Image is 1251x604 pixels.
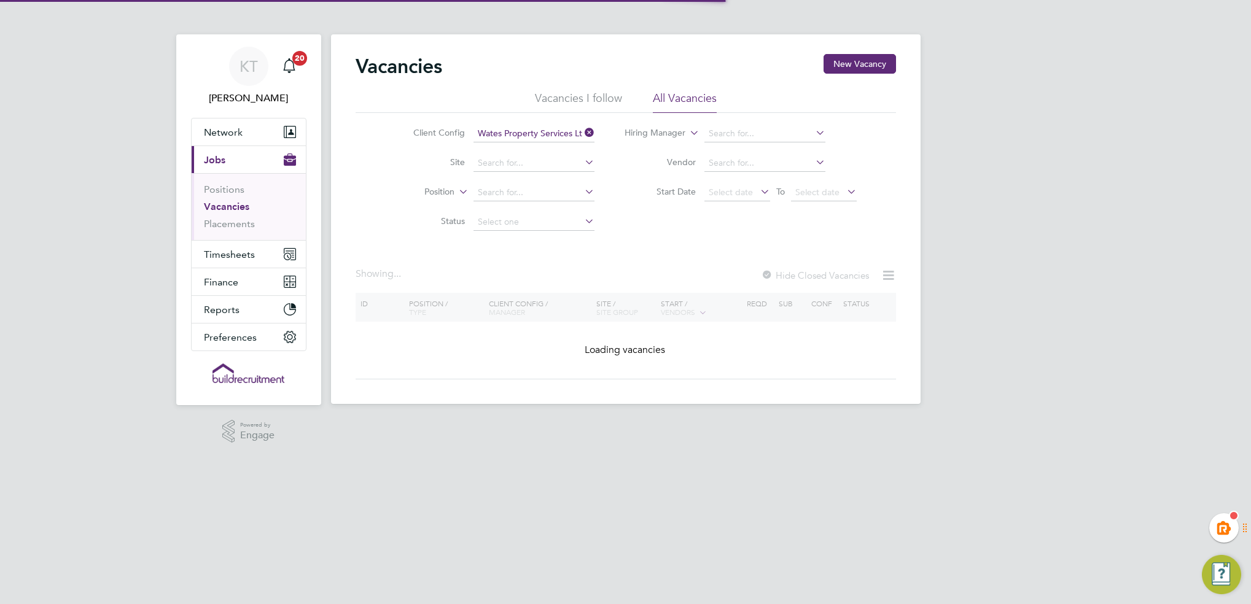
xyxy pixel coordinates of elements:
input: Search for... [474,125,594,142]
li: All Vacancies [653,91,717,113]
span: Engage [240,430,275,441]
a: KT[PERSON_NAME] [191,47,306,106]
img: buildrec-logo-retina.png [212,363,285,383]
label: Client Config [394,127,465,138]
span: Reports [204,304,240,316]
span: To [773,184,789,199]
span: Timesheets [204,249,255,260]
span: Preferences [204,331,257,343]
label: Start Date [625,186,696,197]
a: Positions [204,184,244,195]
button: Reports [192,296,306,323]
button: Timesheets [192,241,306,268]
a: 20 [277,47,302,86]
span: Network [204,126,243,138]
label: Hide Closed Vacancies [761,269,869,281]
label: Status [394,215,465,226]
input: Search for... [474,184,594,201]
button: Preferences [192,323,306,350]
li: Vacancies I follow [535,91,622,113]
label: Vendor [625,157,696,168]
label: Hiring Manager [615,127,685,139]
input: Search for... [704,155,825,172]
label: Position [384,186,454,198]
span: Jobs [204,154,225,166]
span: Select date [795,187,840,198]
nav: Main navigation [176,34,321,405]
input: Search for... [474,155,594,172]
button: Finance [192,268,306,295]
span: ... [394,268,401,280]
a: Go to home page [191,363,306,383]
a: Powered byEngage [222,420,275,443]
button: New Vacancy [824,54,896,74]
div: Showing [356,268,403,281]
span: Select date [709,187,753,198]
span: 20 [292,51,307,66]
span: Powered by [240,420,275,430]
input: Search for... [704,125,825,142]
input: Select one [474,214,594,231]
span: Finance [204,276,238,288]
span: Kiera Troutt [191,91,306,106]
label: Site [394,157,465,168]
h2: Vacancies [356,54,442,79]
a: Placements [204,218,255,230]
span: KT [240,58,258,74]
button: Network [192,118,306,145]
button: Engage Resource Center [1202,555,1241,594]
div: Jobs [192,173,306,240]
button: Jobs [192,146,306,173]
a: Vacancies [204,201,249,212]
